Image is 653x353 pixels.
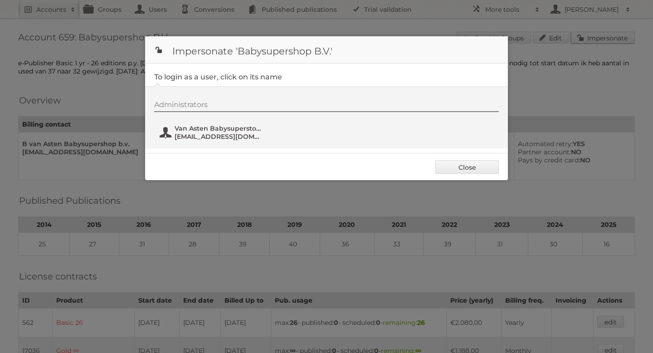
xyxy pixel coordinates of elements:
span: Van Asten Babysuperstore [175,124,263,132]
h1: Impersonate 'Babysupershop B.V.' [145,36,508,64]
div: Administrators [154,100,499,112]
span: [EMAIL_ADDRESS][DOMAIN_NAME] [175,132,263,141]
legend: To login as a user, click on its name [154,73,282,81]
button: Van Asten Babysuperstore [EMAIL_ADDRESS][DOMAIN_NAME] [159,123,265,142]
a: Close [435,160,499,174]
